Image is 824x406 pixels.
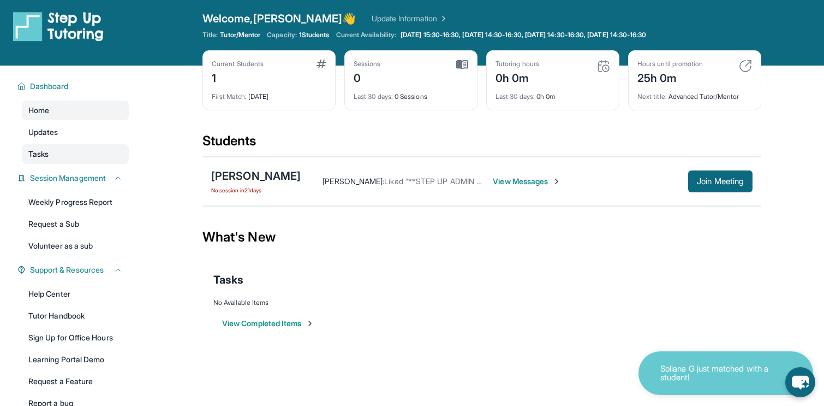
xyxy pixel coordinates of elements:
span: Dashboard [30,81,69,92]
span: 1 Students [299,31,330,39]
button: View Completed Items [222,318,314,329]
span: Liked “**STEP UP ADMIN ALERT**: We hope you have a great first session [DATE]! -Mer @Step Up” [384,176,733,186]
div: 0 Sessions [354,86,468,101]
a: Sign Up for Office Hours [22,328,129,348]
span: No session in 21 days [211,186,301,195]
span: Tasks [28,149,49,160]
button: Session Management [26,173,122,184]
img: Chevron-Right [552,177,561,186]
a: Request a Feature [22,372,129,391]
a: Tutor Handbook [22,306,129,326]
div: Sessions [354,60,381,68]
div: Advanced Tutor/Mentor [637,86,752,101]
span: Next title : [637,92,667,101]
img: Chevron Right [437,13,448,24]
div: [PERSON_NAME] [211,168,301,184]
div: [DATE] [212,86,326,101]
a: Home [22,101,129,120]
a: Help Center [22,284,129,304]
span: First Match : [212,92,247,101]
div: No Available Items [213,298,750,307]
span: View Messages [493,176,561,187]
div: 1 [212,68,264,86]
span: Updates [28,127,58,138]
a: Tasks [22,144,129,164]
span: Capacity: [267,31,297,39]
span: [PERSON_NAME] : [323,176,384,186]
img: card [739,60,752,73]
span: Tasks [213,272,243,287]
div: 0h 0m [495,86,610,101]
button: Join Meeting [688,170,753,192]
a: [DATE] 15:30-16:30, [DATE] 14:30-16:30, [DATE] 14:30-16:30, [DATE] 14:30-16:30 [398,31,648,39]
span: Last 30 days : [354,92,393,101]
div: 25h 0m [637,68,703,86]
div: Hours until promotion [637,60,703,68]
span: Current Availability: [336,31,396,39]
div: What's New [202,213,761,261]
p: Soliana G just matched with a student! [660,364,769,383]
span: Home [28,105,49,116]
img: card [456,60,468,69]
button: Support & Resources [26,264,122,275]
button: Dashboard [26,81,122,92]
span: Last 30 days : [495,92,535,101]
div: Students [202,132,761,156]
a: Volunteer as a sub [22,236,129,256]
a: Updates [22,122,129,142]
span: Session Management [30,173,106,184]
a: Request a Sub [22,214,129,234]
div: 0h 0m [495,68,539,86]
a: Weekly Progress Report [22,192,129,212]
button: chat-button [785,367,815,397]
span: Welcome, [PERSON_NAME] 👋 [202,11,356,26]
span: Title: [202,31,218,39]
span: Tutor/Mentor [220,31,260,39]
div: Tutoring hours [495,60,539,68]
a: Update Information [372,13,448,24]
img: card [317,60,326,68]
div: 0 [354,68,381,86]
img: card [597,60,610,73]
div: Current Students [212,60,264,68]
img: logo [13,11,104,42]
span: Join Meeting [697,178,744,185]
a: Learning Portal Demo [22,350,129,369]
span: Support & Resources [30,264,104,275]
span: [DATE] 15:30-16:30, [DATE] 14:30-16:30, [DATE] 14:30-16:30, [DATE] 14:30-16:30 [401,31,646,39]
